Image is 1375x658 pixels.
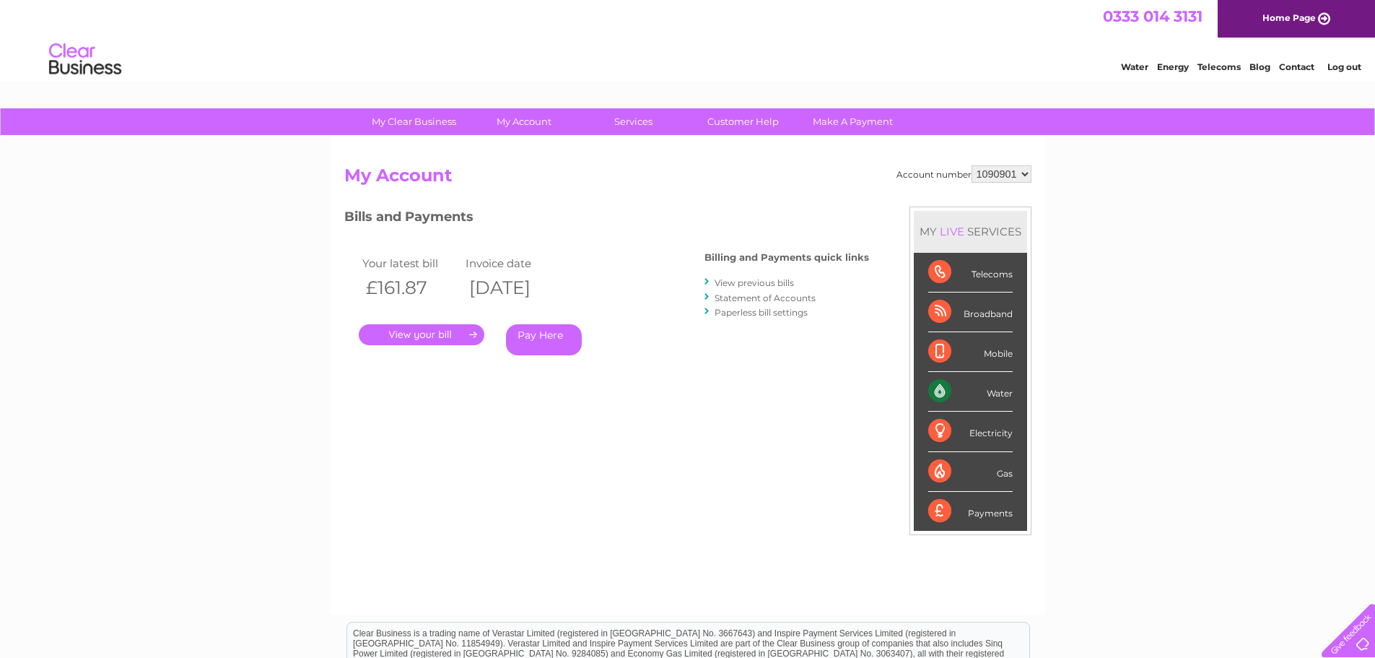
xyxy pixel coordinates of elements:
[344,207,869,232] h3: Bills and Payments
[347,8,1029,70] div: Clear Business is a trading name of Verastar Limited (registered in [GEOGRAPHIC_DATA] No. 3667643...
[1279,61,1314,72] a: Contact
[928,412,1013,451] div: Electricity
[354,108,473,135] a: My Clear Business
[462,254,566,273] td: Invoice date
[1157,61,1189,72] a: Energy
[715,293,816,303] a: Statement of Accounts
[1197,61,1241,72] a: Telecoms
[896,165,1031,183] div: Account number
[48,38,122,82] img: logo.png
[793,108,912,135] a: Make A Payment
[704,252,869,263] h4: Billing and Payments quick links
[914,211,1027,252] div: MY SERVICES
[715,277,794,288] a: View previous bills
[344,165,1031,193] h2: My Account
[359,254,463,273] td: Your latest bill
[1327,61,1361,72] a: Log out
[928,332,1013,372] div: Mobile
[574,108,693,135] a: Services
[1103,7,1202,25] a: 0333 014 3131
[464,108,583,135] a: My Account
[928,253,1013,293] div: Telecoms
[715,307,808,318] a: Paperless bill settings
[928,372,1013,412] div: Water
[1249,61,1270,72] a: Blog
[937,225,967,238] div: LIVE
[928,492,1013,531] div: Payments
[462,273,566,303] th: [DATE]
[684,108,803,135] a: Customer Help
[506,324,582,355] a: Pay Here
[1121,61,1148,72] a: Water
[928,452,1013,492] div: Gas
[359,324,484,345] a: .
[928,293,1013,332] div: Broadband
[359,273,463,303] th: £161.87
